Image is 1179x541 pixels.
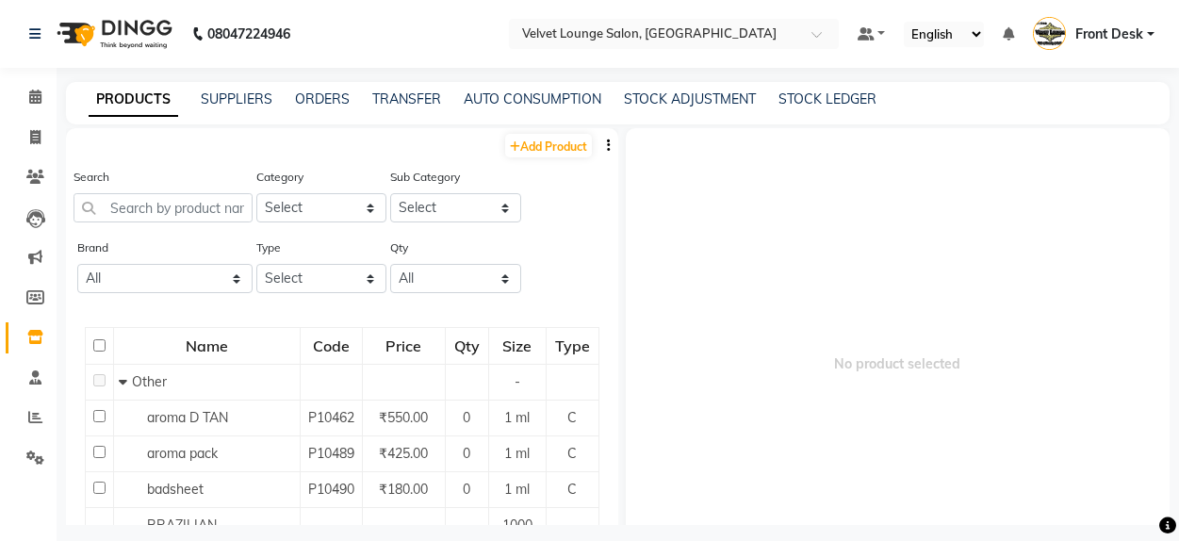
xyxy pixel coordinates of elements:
label: Brand [77,239,108,256]
a: Add Product [505,134,592,157]
a: TRANSFER [372,90,441,107]
span: 1 ml [504,445,530,462]
label: Sub Category [390,169,460,186]
span: badsheet [147,481,204,498]
span: P10489 [308,445,354,462]
span: C [567,445,577,462]
div: Type [548,329,598,363]
span: aroma D TAN [147,409,228,426]
b: 08047224946 [207,8,290,60]
span: ₹425.00 [379,445,428,462]
span: 0 [463,445,470,462]
span: Other [132,373,167,390]
label: Qty [390,239,408,256]
span: aroma pack [147,445,218,462]
div: Qty [447,329,487,363]
a: STOCK ADJUSTMENT [624,90,756,107]
div: Name [115,329,299,363]
span: P10462 [308,409,354,426]
span: C [567,409,577,426]
div: Code [302,329,361,363]
span: 1 ml [504,481,530,498]
span: Front Desk [1075,25,1143,44]
span: Collapse Row [119,373,132,390]
span: 0 [463,409,470,426]
span: P10490 [308,481,354,498]
span: 0 [463,481,470,498]
div: Size [490,329,545,363]
a: AUTO CONSUMPTION [464,90,601,107]
img: logo [48,8,177,60]
span: 1 ml [504,409,530,426]
input: Search by product name or code [74,193,253,222]
label: Type [256,239,281,256]
label: Search [74,169,109,186]
a: STOCK LEDGER [778,90,876,107]
a: SUPPLIERS [201,90,272,107]
a: ORDERS [295,90,350,107]
img: Front Desk [1033,17,1066,50]
span: ₹180.00 [379,481,428,498]
label: Category [256,169,303,186]
div: Price [364,329,444,363]
span: - [515,373,520,390]
span: ₹550.00 [379,409,428,426]
span: C [567,481,577,498]
a: PRODUCTS [89,83,178,117]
